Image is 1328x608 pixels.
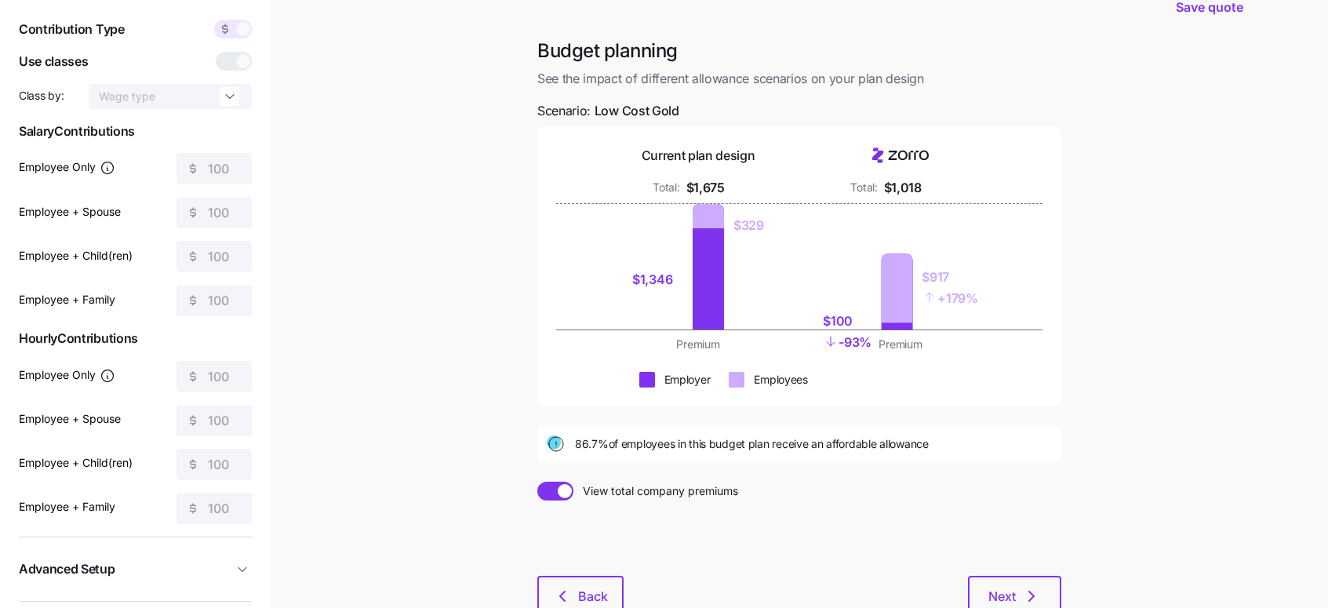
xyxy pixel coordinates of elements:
[823,331,871,352] div: - 93%
[850,180,877,195] div: Total:
[733,216,764,235] div: $329
[19,52,88,71] span: Use classes
[606,337,790,352] div: Premium
[884,178,922,198] div: $1,018
[19,88,64,104] span: Class by:
[19,20,125,39] span: Contribution Type
[19,247,133,264] label: Employee + Child(ren)
[537,101,679,121] span: Scenario:
[19,158,115,176] label: Employee Only
[922,268,977,287] div: $917
[922,287,977,308] div: + 179%
[653,180,679,195] div: Total:
[19,329,252,348] span: Hourly Contributions
[19,122,252,141] span: Salary Contributions
[809,337,992,352] div: Premium
[19,498,115,515] label: Employee + Family
[578,587,608,606] span: Back
[19,559,115,579] span: Advanced Setup
[595,101,679,121] span: Low Cost Gold
[823,311,871,331] div: $100
[19,366,115,384] label: Employee Only
[537,69,1061,89] span: See the impact of different allowance scenarios on your plan design
[575,436,929,452] span: 86.7% of employees in this budget plan receive an affordable allowance
[988,587,1016,606] span: Next
[642,146,755,166] div: Current plan design
[632,270,683,289] div: $1,346
[19,454,133,471] label: Employee + Child(ren)
[19,291,115,308] label: Employee + Family
[19,203,121,220] label: Employee + Spouse
[19,410,121,428] label: Employee + Spouse
[754,372,807,388] div: Employees
[686,178,725,198] div: $1,675
[573,482,738,501] span: View total company premiums
[19,550,252,588] button: Advanced Setup
[537,38,1061,63] h1: Budget planning
[664,372,711,388] div: Employer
